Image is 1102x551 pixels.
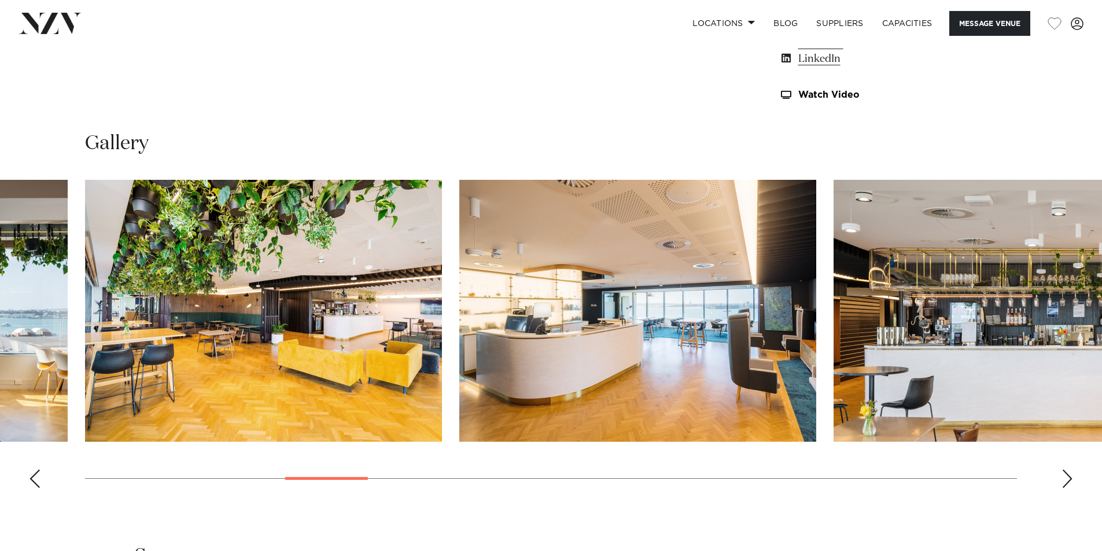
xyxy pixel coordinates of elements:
[683,11,764,36] a: Locations
[949,11,1030,36] button: Message Venue
[85,180,442,442] swiper-slide: 7 / 28
[873,11,942,36] a: Capacities
[779,51,968,67] a: LinkedIn
[779,90,968,100] a: Watch Video
[459,180,816,442] swiper-slide: 8 / 28
[19,13,82,34] img: nzv-logo.png
[807,11,872,36] a: SUPPLIERS
[764,11,807,36] a: BLOG
[85,131,149,157] h2: Gallery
